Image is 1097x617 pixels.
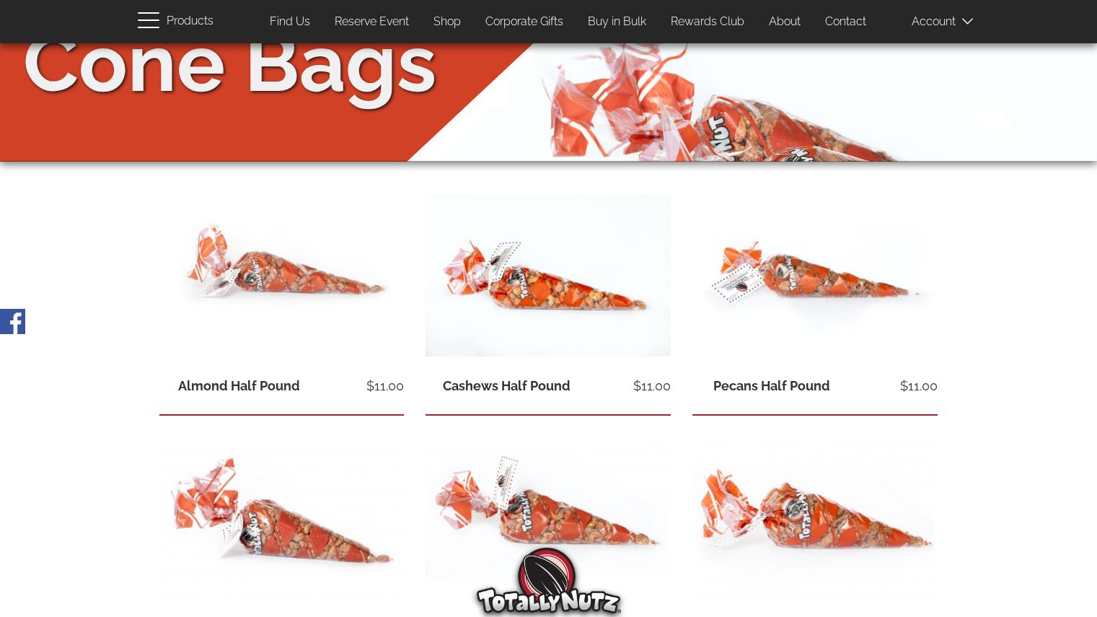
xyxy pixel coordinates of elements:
a: Find Us [259,8,321,36]
a: Corporate Gifts [475,8,574,36]
a: Reserve Event [324,8,420,36]
img: 1 pound of freshly roasted cinnamon glazed cashews in a totally nutz poly bag [426,437,671,599]
img: Totally Nutz Logo [477,548,621,613]
div: Cone Bags [23,5,436,121]
a: About [758,8,811,36]
a: Contact [814,8,877,36]
img: half pound of cinnamon roasted pecans [692,195,938,359]
span: Products [167,11,213,32]
a: Almond Half Pound [178,378,300,393]
a: Buy in Bulk [577,8,657,36]
a: Shop [423,8,472,36]
img: 1 pound of freshly roasted cinnamon glazed pecans in a totally nutz poly bag [692,437,938,601]
img: half pound of cinnamon-sugar glazed almonds inside a red and clear Totally Nutz poly bag [159,195,405,356]
a: Cashews Half Pound [443,378,570,393]
a: Rewards Club [660,8,755,36]
img: one pound of cinnamon-sugar glazed almonds inside a red and clear Totally Nutz poly bag [159,437,405,599]
img: half pound of cinnamon roasted cashews [426,195,671,359]
a: Pecans Half Pound [713,378,830,393]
